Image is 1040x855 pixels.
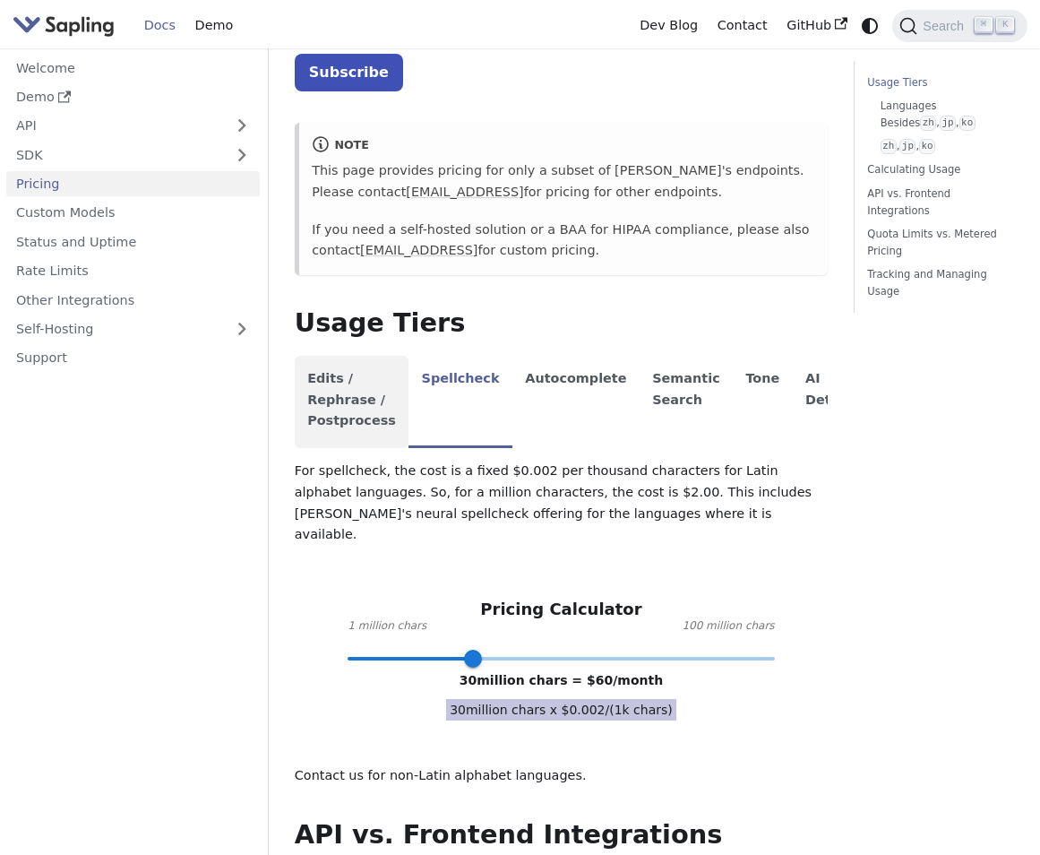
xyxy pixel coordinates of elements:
a: Docs [134,12,185,39]
a: Tracking and Managing Usage [867,266,1008,300]
h3: Pricing Calculator [480,600,641,620]
code: ko [959,116,976,131]
span: 30 million chars x $ 0.002 /(1k chars) [446,699,676,721]
a: Self-Hosting [6,316,260,342]
a: Calculating Usage [867,161,1008,178]
button: Search (Command+K) [892,10,1027,42]
a: Pricing [6,171,260,197]
li: Edits / Rephrase / Postprocess [295,356,408,448]
li: Semantic Search [640,356,733,448]
span: 30 million chars = $ 60 /month [460,673,663,687]
a: [EMAIL_ADDRESS] [360,243,477,257]
a: API vs. Frontend Integrations [867,186,1008,220]
a: Contact [708,12,778,39]
li: Spellcheck [408,356,512,448]
a: Dev Blog [630,12,707,39]
a: Quota Limits vs. Metered Pricing [867,226,1008,260]
p: For spellcheck, the cost is a fixed $0.002 per thousand characters for Latin alphabet languages. ... [295,461,828,546]
a: Sapling.ai [13,13,121,39]
code: jp [940,116,956,131]
span: Search [917,19,975,33]
li: AI Detector [793,356,882,448]
a: GitHub [777,12,856,39]
kbd: K [996,17,1014,33]
a: Welcome [6,55,260,81]
a: Languages Besideszh,jp,ko [881,98,1001,132]
h2: Usage Tiers [295,307,828,340]
p: If you need a self-hosted solution or a BAA for HIPAA compliance, please also contact for custom ... [312,220,815,263]
a: Demo [6,84,260,110]
a: Support [6,345,260,371]
button: Expand sidebar category 'API' [224,113,260,139]
a: SDK [6,142,224,168]
a: API [6,113,224,139]
kbd: ⌘ [975,17,993,33]
span: 1 million chars [348,617,426,635]
a: zh,jp,ko [881,138,1001,155]
code: zh [920,116,936,131]
li: Tone [733,356,793,448]
p: This page provides pricing for only a subset of [PERSON_NAME]'s endpoints. Please contact for pri... [312,160,815,203]
a: Usage Tiers [867,74,1008,91]
a: Demo [185,12,243,39]
a: Subscribe [295,54,403,91]
code: jp [899,139,915,154]
a: [EMAIL_ADDRESS] [406,185,523,199]
code: ko [919,139,935,154]
code: zh [881,139,897,154]
span: 100 million chars [682,617,774,635]
p: Contact us for non-Latin alphabet languages. [295,765,828,787]
li: Autocomplete [512,356,640,448]
a: Custom Models [6,200,260,226]
h2: API vs. Frontend Integrations [295,819,828,851]
button: Switch between dark and light mode (currently system mode) [857,13,883,39]
img: Sapling.ai [13,13,115,39]
button: Expand sidebar category 'SDK' [224,142,260,168]
a: Rate Limits [6,258,260,284]
div: note [312,135,815,157]
a: Status and Uptime [6,229,260,255]
a: Other Integrations [6,287,260,313]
